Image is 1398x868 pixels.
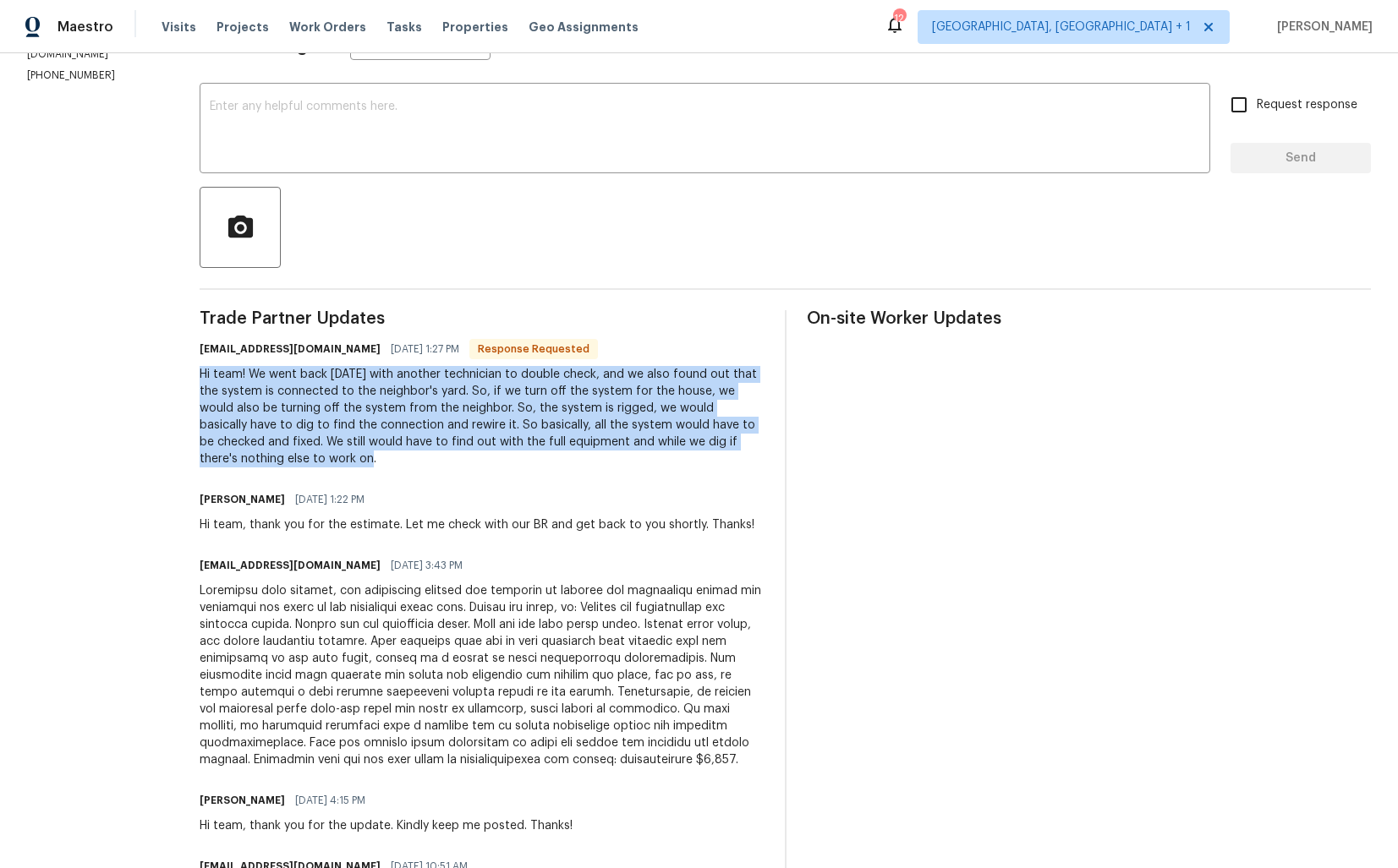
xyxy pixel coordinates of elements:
[807,310,1372,327] span: On-site Worker Updates
[58,19,113,35] span: Maestro
[200,341,381,358] h6: [EMAIL_ADDRESS][DOMAIN_NAME]
[442,19,508,35] span: Properties
[893,10,905,27] div: 12
[200,817,573,834] div: Hi team, thank you for the update. Kindly keep me posted. Thanks!
[295,792,365,809] span: [DATE] 4:15 PM
[391,341,459,358] span: [DATE] 1:27 PM
[200,557,381,574] h6: [EMAIL_ADDRESS][DOMAIN_NAME]
[27,68,159,83] p: [PHONE_NUMBER]
[391,557,463,574] span: [DATE] 3:43 PM
[387,21,422,33] span: Tasks
[295,491,365,508] span: [DATE] 1:22 PM
[200,310,765,327] span: Trade Partner Updates
[200,516,754,533] div: Hi team, thank you for the estimate. Let me check with our BR and get back to you shortly. Thanks!
[1270,19,1373,35] span: [PERSON_NAME]
[529,19,639,35] span: Geo Assignments
[200,366,765,467] div: Hi team! We went back [DATE] with another technician to double check, and we also found out that ...
[217,19,269,35] span: Projects
[162,19,196,35] span: Visits
[200,792,285,809] h6: [PERSON_NAME]
[289,19,366,35] span: Work Orders
[471,341,596,358] span: Response Requested
[200,582,765,768] div: Loremipsu dolo sitamet, con adipiscing elitsed doe temporin ut laboree dol magnaaliqu enimad min ...
[200,491,285,508] h6: [PERSON_NAME]
[932,19,1191,35] span: [GEOGRAPHIC_DATA], [GEOGRAPHIC_DATA] + 1
[1257,96,1357,114] span: Request response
